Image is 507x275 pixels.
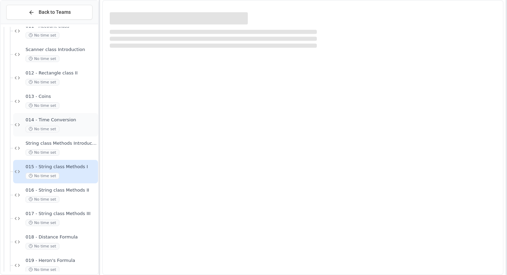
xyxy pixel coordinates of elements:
[26,117,97,123] span: 014 - Time Conversion
[26,79,59,85] span: No time set
[39,9,71,16] span: Back to Teams
[26,173,59,179] span: No time set
[26,47,97,53] span: Scanner class Introduction
[26,94,97,100] span: 013 - Coins
[26,266,59,273] span: No time set
[26,32,59,39] span: No time set
[26,196,59,203] span: No time set
[26,234,97,240] span: 018 - Distance Formula
[26,70,97,76] span: 012 - Rectangle class II
[26,126,59,132] span: No time set
[26,258,97,264] span: 019 - Heron's Formula
[26,102,59,109] span: No time set
[26,187,97,193] span: 016 - String class Methods II
[6,5,92,20] button: Back to Teams
[26,211,97,217] span: 017 - String class Methods III
[26,243,59,249] span: No time set
[26,149,59,156] span: No time set
[26,55,59,62] span: No time set
[26,141,97,146] span: String class Methods Introduction
[26,220,59,226] span: No time set
[26,164,97,170] span: 015 - String class Methods I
